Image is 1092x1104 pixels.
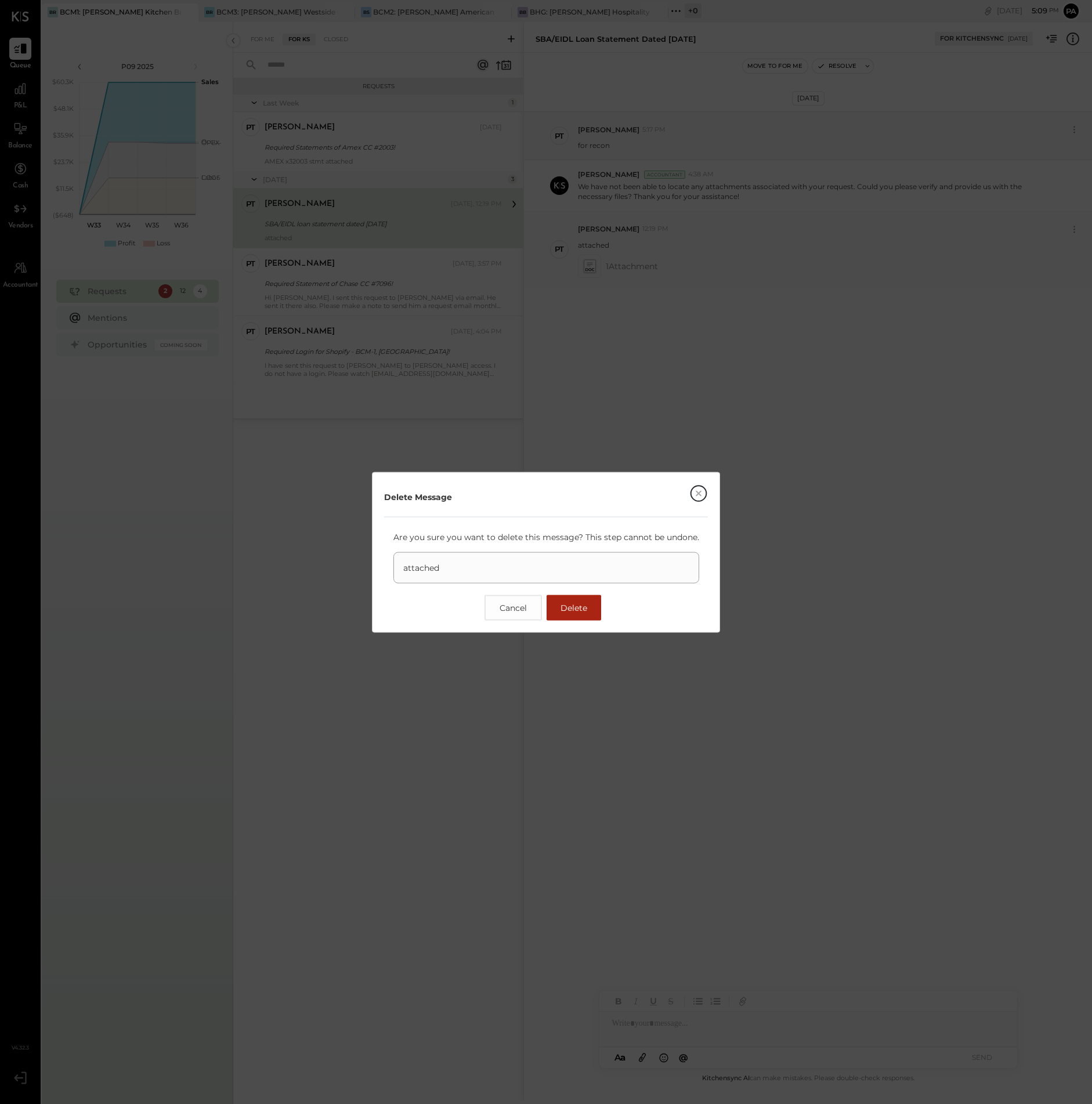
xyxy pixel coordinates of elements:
p: Are you sure you want to delete this message? This step cannot be undone. [393,531,699,542]
div: Delete Message [384,491,452,502]
button: Cancel [484,595,542,620]
p: attached [403,562,689,573]
button: Delete [547,595,601,620]
span: Delete [561,602,587,613]
span: Cancel [500,602,527,613]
